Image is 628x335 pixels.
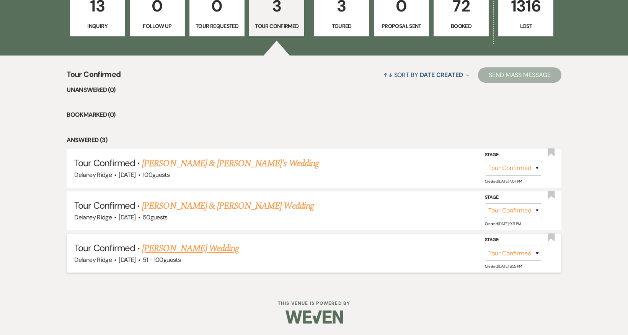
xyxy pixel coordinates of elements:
span: [DATE] [119,213,135,221]
label: Stage: [485,151,542,159]
span: Tour Confirmed [74,242,135,254]
img: Weven Logo [285,304,343,330]
span: Created: [DATE] 4:07 PM [485,179,522,184]
p: Inquiry [75,22,120,30]
p: Proposal Sent [379,22,424,30]
span: Created: [DATE] 9:55 PM [485,264,522,269]
li: Unanswered (0) [67,85,561,95]
p: Booked [439,22,484,30]
span: Date Created [420,71,463,79]
li: Answered (3) [67,135,561,145]
a: [PERSON_NAME] Wedding [142,242,239,255]
span: Tour Confirmed [67,69,121,85]
span: ↑↓ [383,71,393,79]
span: Tour Confirmed [74,199,135,211]
span: Delaney Ridge [74,171,112,179]
li: Bookmarked (0) [67,110,561,120]
span: [DATE] [119,256,135,264]
span: Delaney Ridge [74,256,112,264]
label: Stage: [485,236,542,244]
span: 50 guests [143,213,168,221]
span: Tour Confirmed [74,157,135,169]
span: [DATE] [119,171,135,179]
a: [PERSON_NAME] & [PERSON_NAME] Wedding [142,199,313,213]
label: Stage: [485,193,542,202]
button: Send Mass Message [478,67,561,83]
span: 100 guests [143,171,170,179]
span: Delaney Ridge [74,213,112,221]
p: Tour Confirmed [254,22,299,30]
p: Tour Requested [194,22,240,30]
span: 51 - 100 guests [143,256,181,264]
button: Sort By Date Created [380,65,472,85]
p: Toured [319,22,364,30]
span: Created: [DATE] 9:21 PM [485,221,521,226]
a: [PERSON_NAME] & [PERSON_NAME]'s Wedding [142,157,319,170]
p: Lost [503,22,548,30]
p: Follow Up [135,22,180,30]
